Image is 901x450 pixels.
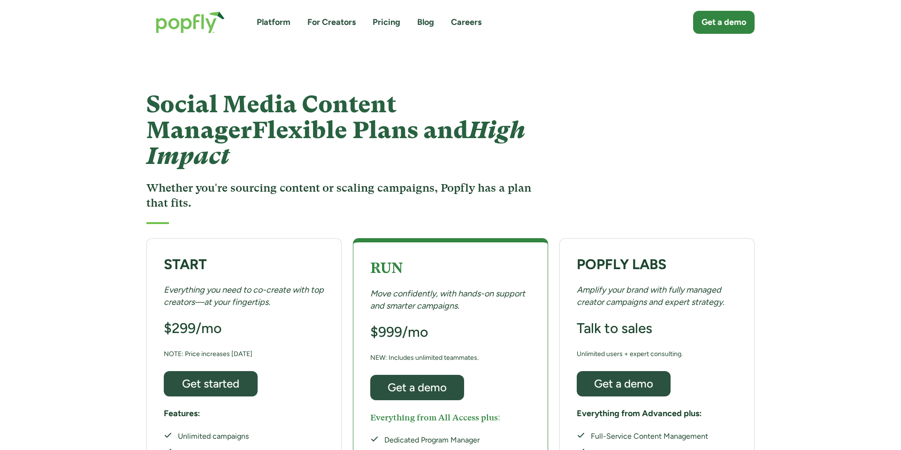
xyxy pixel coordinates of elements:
a: Blog [417,16,434,28]
a: Pricing [373,16,400,28]
h5: Features: [164,408,200,419]
div: Get started [172,378,249,389]
a: Get a demo [577,371,671,396]
div: Dedicated Program Manager [384,435,507,445]
div: NEW: Includes unlimited teammates. [370,352,479,364]
span: Flexible Plans and [146,116,525,170]
a: Get a demo [370,375,464,400]
div: Unlimited campaigns [178,431,280,442]
em: Amplify your brand with fully managed creator campaigns and expert strategy. [577,285,725,307]
em: High Impact [146,116,525,170]
div: Unlimited users + expert consulting. [577,348,683,360]
a: Get a demo [693,11,755,34]
a: Get started [164,371,258,396]
a: Platform [257,16,290,28]
div: Full-Service Content Management [591,431,713,442]
h3: Whether you're sourcing content or scaling campaigns, Popfly has a plan that fits. [146,180,535,211]
strong: RUN [370,260,403,276]
h3: $299/mo [164,319,221,337]
h5: Everything from Advanced plus: [577,408,702,419]
h3: Talk to sales [577,319,652,337]
a: For Creators [307,16,356,28]
div: Get a demo [585,378,662,389]
a: home [146,2,234,43]
div: Get a demo [379,381,456,393]
div: NOTE: Price increases [DATE] [164,348,252,360]
a: Careers [451,16,481,28]
h3: $999/mo [370,323,428,341]
strong: POPFLY LABS [577,256,666,273]
em: Move confidently, with hands-on support and smarter campaigns. [370,288,525,310]
strong: START [164,256,207,273]
h5: Everything from All Access plus: [370,411,500,423]
em: Everything you need to co-create with top creators—at your fingertips. [164,285,324,307]
div: Get a demo [702,16,746,28]
h1: Social Media Content Manager [146,92,535,169]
